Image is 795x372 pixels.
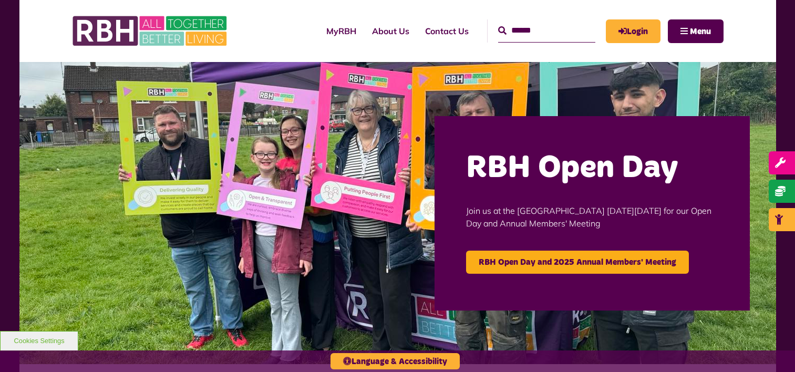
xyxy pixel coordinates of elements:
[606,19,660,43] a: MyRBH
[364,17,417,45] a: About Us
[19,62,776,364] img: Image (22)
[318,17,364,45] a: MyRBH
[72,11,230,51] img: RBH
[690,27,711,36] span: Menu
[748,325,795,372] iframe: Netcall Web Assistant for live chat
[466,189,718,245] p: Join us at the [GEOGRAPHIC_DATA] [DATE][DATE] for our Open Day and Annual Members' Meeting
[466,148,718,189] h2: RBH Open Day
[331,353,460,369] button: Language & Accessibility
[417,17,477,45] a: Contact Us
[466,251,689,274] a: RBH Open Day and 2025 Annual Members' Meeting
[668,19,724,43] button: Navigation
